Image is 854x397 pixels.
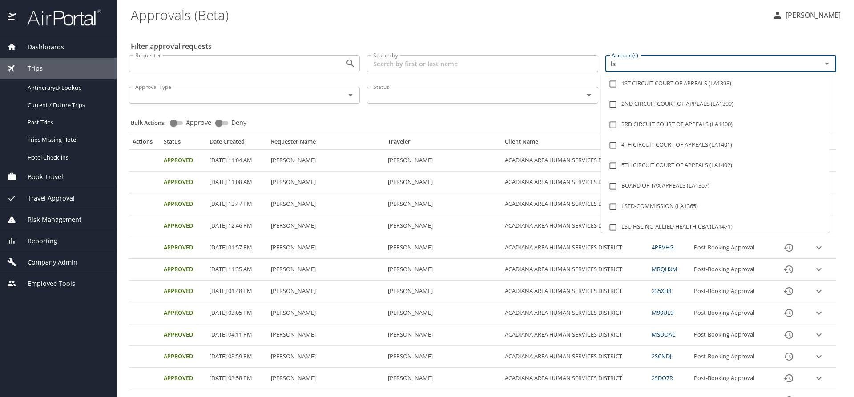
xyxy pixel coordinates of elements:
[652,352,671,360] a: 2SCNDJ
[160,368,206,389] td: Approved
[206,138,267,149] th: Date Created
[652,265,677,273] a: MRQHXM
[778,368,799,389] button: History
[769,7,844,23] button: [PERSON_NAME]
[384,368,501,389] td: [PERSON_NAME]
[267,138,384,149] th: Requester Name
[384,302,501,324] td: [PERSON_NAME]
[16,215,81,225] span: Risk Management
[778,302,799,324] button: History
[28,101,106,109] span: Current / Future Trips
[690,324,772,346] td: Post-Booking Approval
[206,281,267,302] td: [DATE] 01:48 PM
[160,215,206,237] td: Approved
[501,259,649,281] td: ACADIANA AREA HUMAN SERVICES DISTRICT
[384,193,501,215] td: [PERSON_NAME]
[129,138,160,149] th: Actions
[160,138,206,149] th: Status
[206,324,267,346] td: [DATE] 04:11 PM
[690,302,772,324] td: Post-Booking Approval
[28,84,106,92] span: Airtinerary® Lookup
[206,237,267,259] td: [DATE] 01:57 PM
[160,237,206,259] td: Approved
[16,236,57,246] span: Reporting
[812,350,826,363] button: expand row
[16,279,75,289] span: Employee Tools
[501,324,649,346] td: ACADIANA AREA HUMAN SERVICES DISTRICT
[28,136,106,144] span: Trips Missing Hotel
[384,172,501,193] td: [PERSON_NAME]
[16,257,77,267] span: Company Admin
[206,193,267,215] td: [DATE] 12:47 PM
[690,259,772,281] td: Post-Booking Approval
[16,193,75,203] span: Travel Approval
[652,374,673,382] a: 2SDO7R
[267,368,384,389] td: [PERSON_NAME]
[267,259,384,281] td: [PERSON_NAME]
[131,39,212,53] h2: Filter approval requests
[690,368,772,389] td: Post-Booking Approval
[778,259,799,280] button: History
[601,196,830,217] li: LSED-COMMISSION (LA1365)
[384,138,501,149] th: Traveler
[267,172,384,193] td: [PERSON_NAME]
[206,150,267,172] td: [DATE] 11:04 AM
[28,118,106,127] span: Past Trips
[501,368,649,389] td: ACADIANA AREA HUMAN SERVICES DISTRICT
[501,138,649,149] th: Client Name
[160,259,206,281] td: Approved
[267,302,384,324] td: [PERSON_NAME]
[690,346,772,368] td: Post-Booking Approval
[160,324,206,346] td: Approved
[267,150,384,172] td: [PERSON_NAME]
[812,241,826,254] button: expand row
[344,57,357,70] button: Open
[812,372,826,385] button: expand row
[384,150,501,172] td: [PERSON_NAME]
[821,57,833,70] button: Close
[16,64,43,73] span: Trips
[778,281,799,302] button: History
[601,217,830,237] li: LSU HSC NO ALLIED HEALTH-CBA (LA1471)
[501,281,649,302] td: ACADIANA AREA HUMAN SERVICES DISTRICT
[267,215,384,237] td: [PERSON_NAME]
[778,324,799,345] button: History
[583,89,595,101] button: Open
[812,328,826,341] button: expand row
[16,42,64,52] span: Dashboards
[384,346,501,368] td: [PERSON_NAME]
[131,119,173,127] p: Bulk Actions:
[231,120,246,126] span: Deny
[384,281,501,302] td: [PERSON_NAME]
[501,172,649,193] td: ACADIANA AREA HUMAN SERVICES DISTRICT
[267,193,384,215] td: [PERSON_NAME]
[778,346,799,367] button: History
[131,1,765,28] h1: Approvals (Beta)
[783,10,841,20] p: [PERSON_NAME]
[206,215,267,237] td: [DATE] 12:46 PM
[501,302,649,324] td: ACADIANA AREA HUMAN SERVICES DISTRICT
[652,330,676,338] a: MSDQAC
[384,259,501,281] td: [PERSON_NAME]
[812,306,826,320] button: expand row
[160,281,206,302] td: Approved
[384,324,501,346] td: [PERSON_NAME]
[501,346,649,368] td: ACADIANA AREA HUMAN SERVICES DISTRICT
[206,302,267,324] td: [DATE] 03:05 PM
[501,237,649,259] td: ACADIANA AREA HUMAN SERVICES DISTRICT
[384,215,501,237] td: [PERSON_NAME]
[652,243,673,251] a: 4PRVHG
[206,172,267,193] td: [DATE] 11:08 AM
[206,346,267,368] td: [DATE] 03:59 PM
[778,237,799,258] button: History
[652,309,673,317] a: M99UL9
[17,9,101,26] img: airportal-logo.png
[267,237,384,259] td: [PERSON_NAME]
[601,74,830,94] li: 1ST CIRCUIT COURT OF APPEALS (LA1398)
[501,215,649,237] td: ACADIANA AREA HUMAN SERVICES DISTRICT
[601,156,830,176] li: 5TH CIRCUIT COURT OF APPEALS (LA1402)
[812,263,826,276] button: expand row
[690,281,772,302] td: Post-Booking Approval
[652,287,671,295] a: 235XH8
[501,193,649,215] td: ACADIANA AREA HUMAN SERVICES DISTRICT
